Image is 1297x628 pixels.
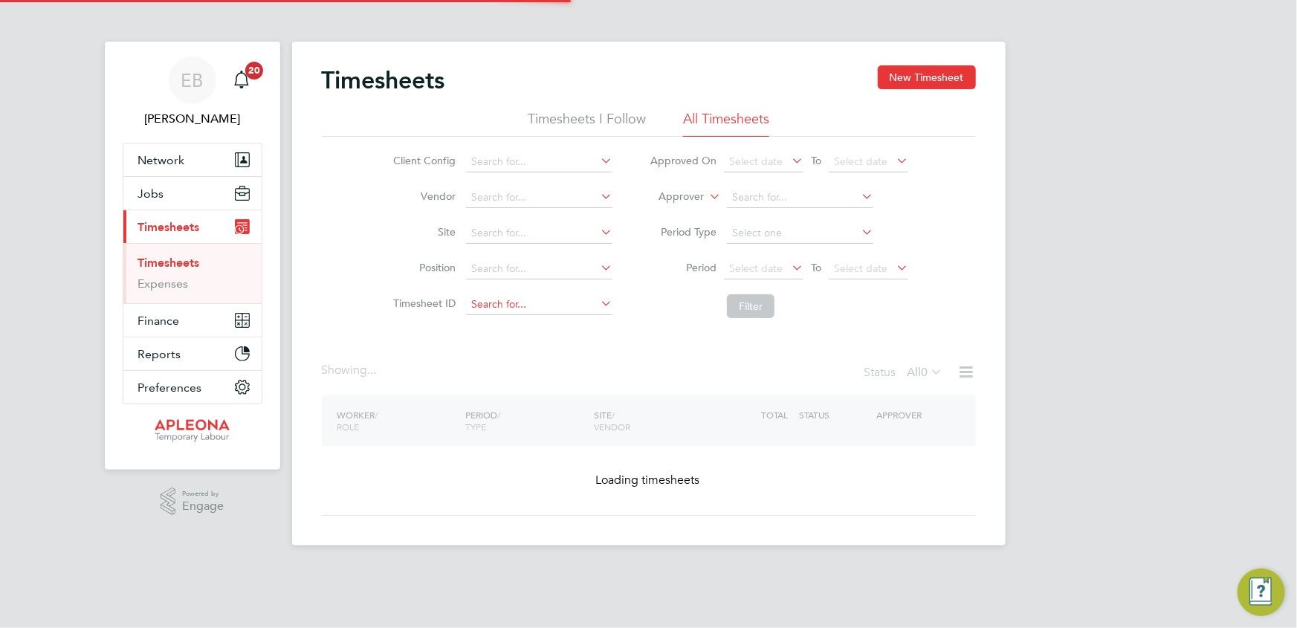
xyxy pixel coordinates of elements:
[105,42,280,470] nav: Main navigation
[123,419,262,443] a: Go to home page
[123,243,262,303] div: Timesheets
[181,71,204,90] span: EB
[466,294,612,315] input: Search for...
[834,155,887,168] span: Select date
[683,110,769,137] li: All Timesheets
[161,488,224,516] a: Powered byEngage
[182,488,224,500] span: Powered by
[138,187,164,201] span: Jobs
[650,261,717,274] label: Period
[123,56,262,128] a: EB[PERSON_NAME]
[227,56,256,104] a: 20
[123,177,262,210] button: Jobs
[922,365,928,380] span: 0
[466,187,612,208] input: Search for...
[389,225,456,239] label: Site
[182,500,224,513] span: Engage
[245,62,263,80] span: 20
[727,294,774,318] button: Filter
[138,276,189,291] a: Expenses
[466,223,612,244] input: Search for...
[650,225,717,239] label: Period Type
[727,223,873,244] input: Select one
[806,151,826,170] span: To
[138,381,202,395] span: Preferences
[389,190,456,203] label: Vendor
[123,210,262,243] button: Timesheets
[528,110,646,137] li: Timesheets I Follow
[637,190,704,204] label: Approver
[138,256,200,270] a: Timesheets
[727,187,873,208] input: Search for...
[1238,569,1285,616] button: Engage Resource Center
[389,261,456,274] label: Position
[123,143,262,176] button: Network
[729,155,783,168] span: Select date
[138,220,200,234] span: Timesheets
[466,152,612,172] input: Search for...
[466,259,612,279] input: Search for...
[878,65,976,89] button: New Timesheet
[123,371,262,404] button: Preferences
[806,258,826,277] span: To
[729,262,783,275] span: Select date
[138,153,185,167] span: Network
[123,304,262,337] button: Finance
[368,363,377,378] span: ...
[322,65,445,95] h2: Timesheets
[138,314,180,328] span: Finance
[123,337,262,370] button: Reports
[389,297,456,310] label: Timesheet ID
[908,365,943,380] label: All
[389,154,456,167] label: Client Config
[650,154,717,167] label: Approved On
[834,262,887,275] span: Select date
[864,363,946,383] div: Status
[155,419,230,443] img: apleona-logo-retina.png
[123,110,262,128] span: Elaine Butler
[322,363,380,378] div: Showing
[138,347,181,361] span: Reports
